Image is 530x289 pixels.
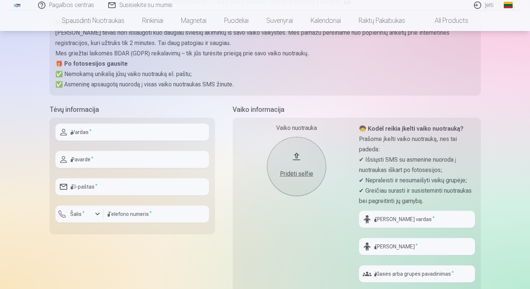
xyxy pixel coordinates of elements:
a: All products [414,10,477,31]
p: ✔ Nepraleisti ir nesumaišyti vaikų grupėje; [359,175,475,186]
div: Vaiko nuotrauka [239,124,355,133]
p: [PERSON_NAME] tėvas nori išsaugoti kuo daugiau šviesių akimirkų iš savo vaiko vaikystės. Mes pama... [55,28,475,48]
a: Rinkiniai [133,10,172,31]
p: Mes griežtai laikomės BDAR (GDPR) reikalavimų – tik jūs turėsite prieigą prie savo vaiko nuotraukų. [55,48,475,59]
button: Pridėti selfie [267,137,326,196]
p: ✅ Asmeninę apsaugotą nuorodą į visas vaiko nuotraukas SMS žinute. [55,79,475,90]
h5: Vaiko informacija [233,104,481,115]
strong: 🧒 Kodėl reikia įkelti vaiko nuotrauką? [359,125,464,132]
a: Suvenyrai [257,10,302,31]
p: ✔ Išsiųsti SMS su asmenine nuoroda į nuotraukas iškart po fotosesijos; [359,155,475,175]
a: Magnetai [172,10,215,31]
h5: Tėvų informacija [49,104,215,115]
p: Prašome įkelti vaiko nuotrauką, nes tai padeda: [359,134,475,155]
strong: 🎁 Po fotosesijos gausite [55,60,128,67]
a: Puodeliai [215,10,257,31]
p: ✔ Greičiau surasti ir susisteminti nuotraukas bei pagreitinti jų gamybą. [359,186,475,206]
div: Pridėti selfie [274,169,319,178]
p: ✅ Nemokamą unikalią jūsų vaiko nuotrauką el. paštu; [55,69,475,79]
a: Spausdinti nuotraukas [53,10,133,31]
a: Raktų pakabukas [350,10,414,31]
label: Šalis [67,210,88,218]
img: /fa2 [13,3,21,7]
a: Kalendoriai [302,10,350,31]
button: Šalis* [55,206,103,223]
